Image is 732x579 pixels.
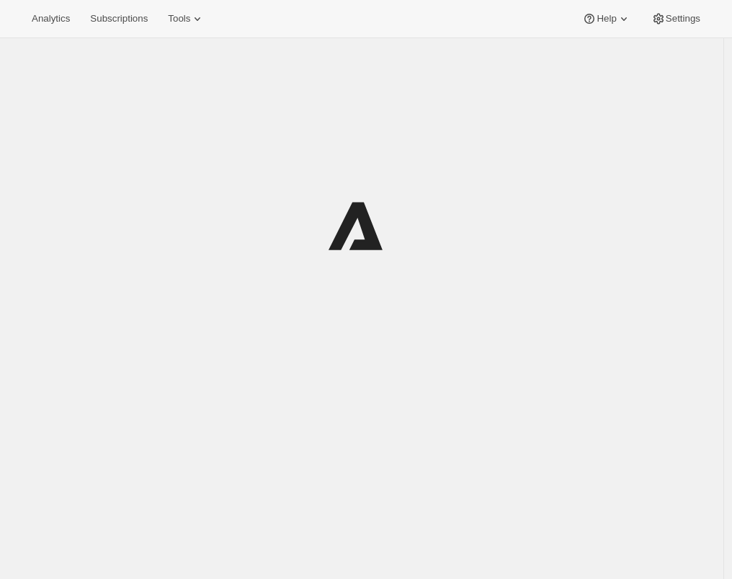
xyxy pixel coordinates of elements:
[90,13,148,25] span: Subscriptions
[666,13,700,25] span: Settings
[159,9,213,29] button: Tools
[168,13,190,25] span: Tools
[573,9,639,29] button: Help
[23,9,79,29] button: Analytics
[643,9,709,29] button: Settings
[597,13,616,25] span: Help
[32,13,70,25] span: Analytics
[81,9,156,29] button: Subscriptions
